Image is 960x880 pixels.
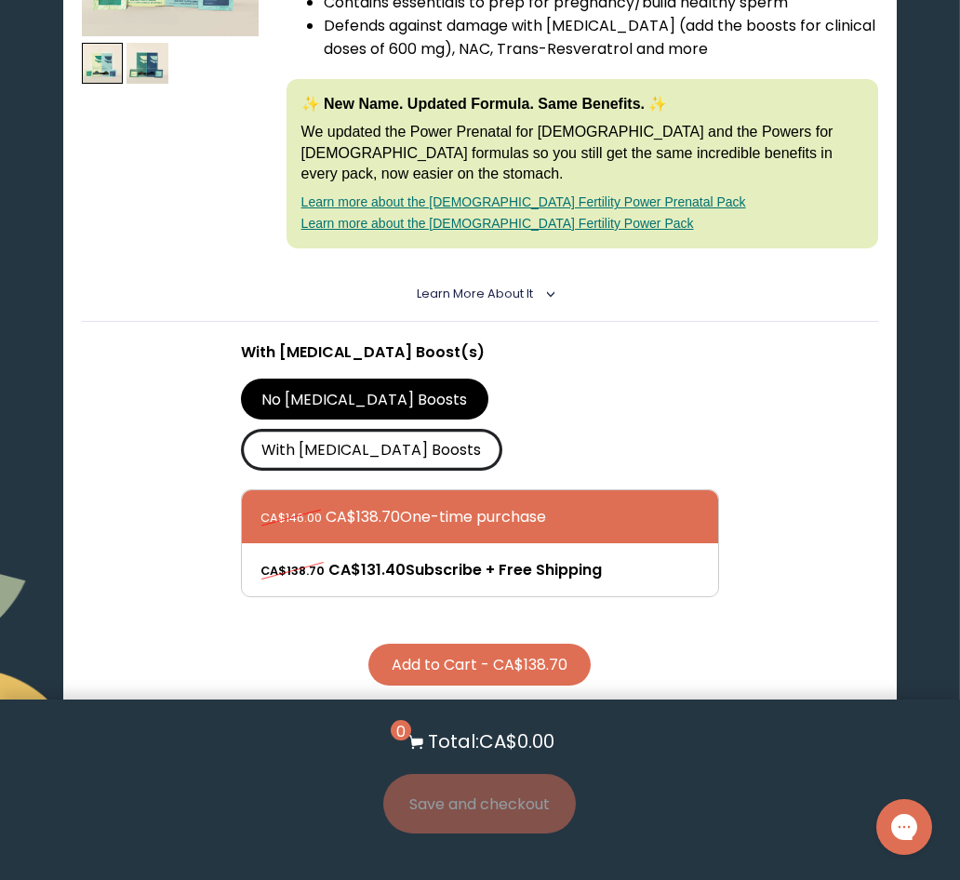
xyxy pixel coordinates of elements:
[241,340,719,364] p: With [MEDICAL_DATA] Boost(s)
[301,194,746,209] a: Learn more about the [DEMOGRAPHIC_DATA] Fertility Power Prenatal Pack
[368,644,591,686] button: Add to Cart - CA$138.70
[324,14,879,60] li: Defends against damage with [MEDICAL_DATA] (add the boosts for clinical doses of 600 mg), NAC, Tr...
[301,216,694,231] a: Learn more about the [DEMOGRAPHIC_DATA] Fertility Power Pack
[383,774,576,833] button: Save and checkout
[417,286,533,301] span: Learn More About it
[241,379,488,420] label: No [MEDICAL_DATA] Boosts
[867,793,941,861] iframe: Gorgias live chat messenger
[127,43,168,85] img: thumbnail image
[539,289,555,299] i: <
[417,286,542,302] summary: Learn More About it <
[391,720,411,740] span: 0
[301,122,864,184] p: We updated the Power Prenatal for [DEMOGRAPHIC_DATA] and the Powers for [DEMOGRAPHIC_DATA] formul...
[82,43,124,85] img: thumbnail image
[301,96,668,112] strong: ✨ New Name. Updated Formula. Same Benefits. ✨
[428,727,554,755] p: Total: CA$0.00
[241,429,502,470] label: With [MEDICAL_DATA] Boosts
